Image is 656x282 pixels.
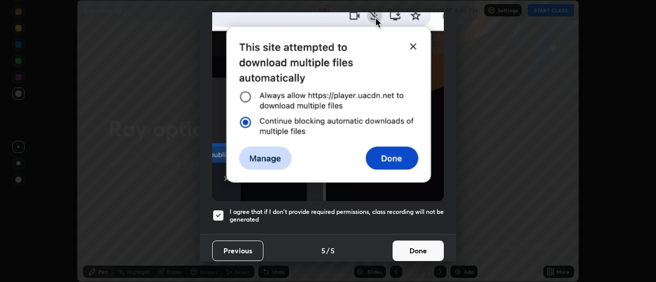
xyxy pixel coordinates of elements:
h4: 5 [321,245,325,256]
h4: 5 [331,245,335,256]
button: Previous [212,241,263,261]
h5: I agree that if I don't provide required permissions, class recording will not be generated [230,208,444,224]
button: Done [393,241,444,261]
h4: / [326,245,330,256]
